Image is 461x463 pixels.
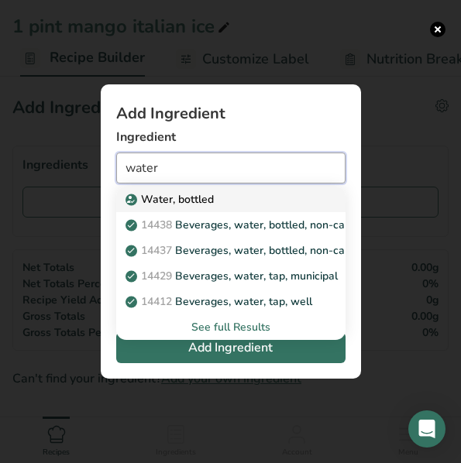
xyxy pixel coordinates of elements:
p: Beverages, water, tap, well [129,293,312,310]
button: Add Ingredient [116,332,346,363]
h1: Add Ingredient [116,106,346,122]
span: 14438 [141,218,172,232]
a: 14438Beverages, water, bottled, non-carbonated, CRYSTAL GEYSER [116,212,346,238]
label: Ingredient [116,128,346,146]
a: Water, bottled [116,187,346,212]
p: Water, bottled [129,191,214,207]
span: 14429 [141,269,172,283]
span: Add Ingredient [188,338,273,357]
div: See full Results [129,319,333,335]
input: Add Ingredient [116,153,346,183]
p: Beverages, water, bottled, non-carbonated, CALISTOGA [129,242,456,259]
div: See full Results [116,314,346,340]
span: 14437 [141,243,172,258]
a: 14412Beverages, water, tap, well [116,289,346,314]
div: Open Intercom Messenger [408,410,446,448]
a: 14437Beverages, water, bottled, non-carbonated, CALISTOGA [116,238,346,263]
a: 14429Beverages, water, tap, municipal [116,263,346,289]
span: 14412 [141,294,172,309]
p: Beverages, water, tap, municipal [129,268,338,284]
